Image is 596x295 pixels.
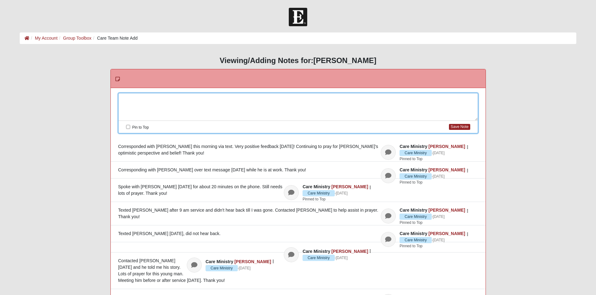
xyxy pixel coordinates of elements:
a: [PERSON_NAME] [429,144,465,149]
a: [PERSON_NAME] [429,167,465,172]
span: Care Ministry [303,184,330,189]
strong: [PERSON_NAME] [313,56,376,65]
span: Care Ministry [303,190,335,196]
time: September 9, 2025, 11:29 AM [433,174,445,179]
a: [DATE] [336,190,348,196]
div: Pinned to Top [400,179,466,185]
time: September 5, 2025, 8:39 PM [239,266,251,270]
div: Corresponding with [PERSON_NAME] over text message [DATE] while he is at work. Thank you! [118,167,478,173]
span: Care Ministry [400,144,427,149]
a: Group Toolbox [63,36,92,41]
a: [DATE] [433,214,445,219]
time: September 7, 2025, 1:37 PM [433,214,445,219]
span: · [400,150,433,156]
a: [PERSON_NAME] [429,208,465,213]
span: · [303,190,336,196]
a: My Account [35,36,57,41]
div: Pinned to Top [303,196,369,202]
div: Texted [PERSON_NAME] [DATE], did not hear back. [118,230,478,237]
time: September 9, 2025, 11:29 AM [336,191,348,195]
input: Pin to Top [126,125,130,129]
time: September 7, 2025, 1:36 PM [433,238,445,242]
a: [DATE] [239,265,251,271]
span: Care Ministry [303,249,330,254]
span: Care Ministry [400,150,432,156]
span: · [400,237,433,243]
div: Pinned to Top [400,243,466,249]
li: Care Team Note Add [91,35,138,42]
span: · [206,265,239,271]
a: [PERSON_NAME] [429,231,465,236]
div: Spoke with [PERSON_NAME] [DATE] for about 20 minutes on the phone. Still needs lots of prayer. Th... [118,184,478,197]
span: Care Ministry [206,265,238,271]
img: Church of Eleven22 Logo [289,8,307,26]
a: [DATE] [433,150,445,156]
span: Care Ministry [400,214,432,220]
span: · [400,214,433,220]
span: Care Ministry [400,167,427,172]
a: [PERSON_NAME] [331,184,368,189]
a: [PERSON_NAME] [331,249,368,254]
span: Care Ministry [400,173,432,179]
span: · [303,255,336,261]
div: Corresponded with [PERSON_NAME] this morning via text. Very positive feedback [DATE]! Continuing ... [118,143,478,156]
h3: Viewing/Adding Notes for: [20,56,577,65]
a: [DATE] [433,237,445,243]
a: [DATE] [336,255,348,261]
time: September 10, 2025, 2:48 PM [433,151,445,155]
span: Care Ministry [400,231,427,236]
time: September 7, 2025, 1:36 PM [336,256,348,260]
span: Care Ministry [206,259,233,264]
span: Care Ministry [400,237,432,243]
div: Contacted [PERSON_NAME] [DATE] and he told me his story. Lots of prayer for this young man. Meeti... [118,258,478,284]
span: · [400,173,433,179]
button: Save Note [449,124,470,130]
a: [PERSON_NAME] [234,259,271,264]
span: Care Ministry [303,255,335,261]
div: Texted [PERSON_NAME] after 9 am service and didn't hear back till I was gone. Contacted [PERSON_N... [118,207,478,220]
div: Pinned to Top [400,220,466,225]
a: [DATE] [433,174,445,179]
span: Care Ministry [400,208,427,213]
span: Pin to Top [132,125,149,130]
div: Pinned to Top [400,156,466,162]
